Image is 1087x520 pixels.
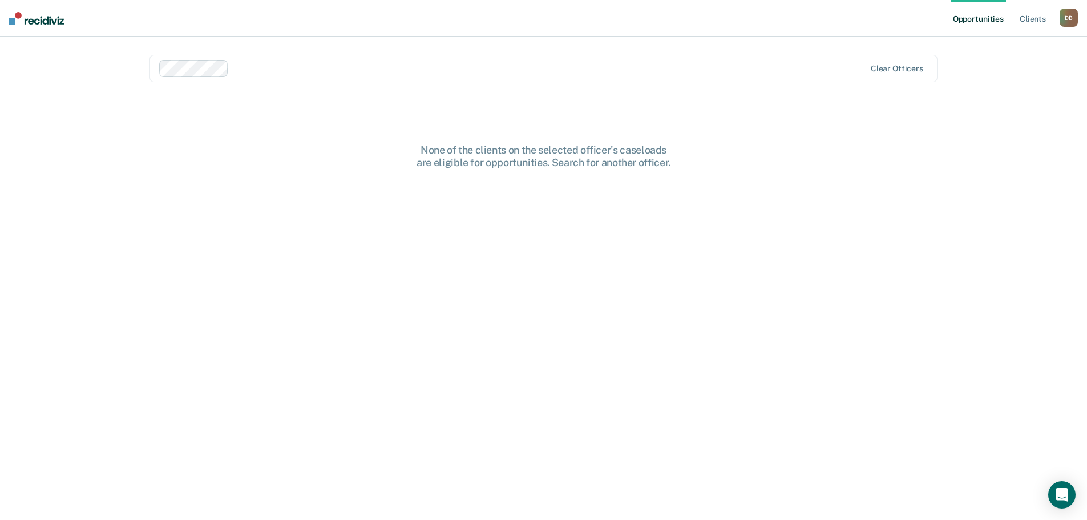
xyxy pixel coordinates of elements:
button: DB [1060,9,1078,27]
div: D B [1060,9,1078,27]
div: Clear officers [871,64,923,74]
div: Open Intercom Messenger [1048,481,1076,509]
div: None of the clients on the selected officer's caseloads are eligible for opportunities. Search fo... [361,144,726,168]
img: Recidiviz [9,12,64,25]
